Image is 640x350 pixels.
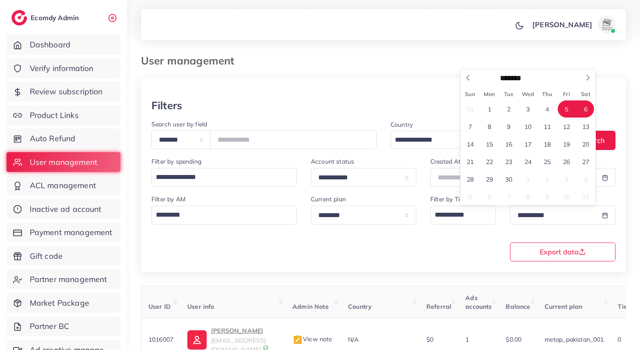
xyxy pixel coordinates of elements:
[187,303,214,311] span: User info
[598,16,615,33] img: avatar
[481,100,498,118] span: September 1, 2025
[576,91,595,97] span: Sat
[481,153,498,170] span: September 22, 2025
[7,293,120,313] a: Market Package
[538,153,556,170] span: September 25, 2025
[432,207,485,222] input: Search for option
[558,100,575,118] span: September 5, 2025
[7,129,120,149] a: Auto Refund
[527,16,619,33] a: [PERSON_NAME]avatar
[211,325,278,336] p: [PERSON_NAME]
[506,303,530,311] span: Balance
[529,74,556,82] input: Year
[426,303,451,311] span: Referral
[292,303,329,311] span: Admin Note
[618,336,621,343] span: 0
[30,86,103,97] span: Review subscription
[148,303,171,311] span: User ID
[500,188,517,205] span: October 7, 2025
[465,336,469,343] span: 1
[520,171,537,188] span: October 1, 2025
[481,118,498,135] span: September 8, 2025
[500,171,517,188] span: September 30, 2025
[30,39,70,50] span: Dashboard
[577,118,594,135] span: September 13, 2025
[462,100,479,118] span: August 31, 2025
[557,91,576,97] span: Fri
[11,10,27,25] img: logo
[520,118,537,135] span: September 10, 2025
[141,54,241,67] h3: User management
[618,303,630,311] span: Tier
[7,199,120,219] a: Inactive ad account
[481,136,498,153] span: September 15, 2025
[558,171,575,188] span: October 3, 2025
[7,246,120,266] a: Gift code
[462,171,479,188] span: September 28, 2025
[7,58,120,79] a: Verify information
[577,188,594,205] span: October 11, 2025
[187,330,207,350] img: ic-user-info.36bf1079.svg
[520,100,537,118] span: September 3, 2025
[510,243,615,261] button: Export data
[577,153,594,170] span: September 27, 2025
[30,321,70,332] span: Partner BC
[500,118,517,135] span: September 9, 2025
[520,136,537,153] span: September 17, 2025
[151,99,182,112] h3: Filters
[148,336,173,343] span: 1016007
[500,100,517,118] span: September 2, 2025
[462,188,479,205] span: October 5, 2025
[499,74,528,83] select: Month
[538,136,556,153] span: September 18, 2025
[462,136,479,153] span: September 14, 2025
[500,153,517,170] span: September 23, 2025
[532,19,592,30] p: [PERSON_NAME]
[30,180,96,191] span: ACL management
[499,91,518,97] span: Tue
[30,133,76,144] span: Auto Refund
[538,188,556,205] span: October 9, 2025
[30,297,89,309] span: Market Package
[481,188,498,205] span: October 6, 2025
[11,10,81,25] a: logoEcomdy Admin
[426,336,433,343] span: $0
[30,110,79,121] span: Product Links
[153,207,285,222] input: Search for option
[30,204,102,215] span: Inactive ad account
[462,118,479,135] span: September 7, 2025
[30,250,63,262] span: Gift code
[558,118,575,135] span: September 12, 2025
[538,100,556,118] span: September 4, 2025
[7,152,120,172] a: User management
[392,133,552,147] input: Search for option
[31,14,81,22] h2: Ecomdy Admin
[30,63,94,74] span: Verify information
[30,227,113,238] span: Payment management
[151,206,297,225] div: Search for option
[520,153,537,170] span: September 24, 2025
[7,222,120,243] a: Payment management
[518,91,538,97] span: Wed
[462,153,479,170] span: September 21, 2025
[348,303,372,311] span: Country
[153,170,285,185] input: Search for option
[292,335,303,345] img: admin_note.cdd0b510.svg
[430,206,496,225] div: Search for option
[558,188,575,205] span: October 10, 2025
[540,248,586,255] span: Export data
[506,336,521,343] span: $0.00
[30,274,107,285] span: Partner management
[520,188,537,205] span: October 8, 2025
[30,157,97,168] span: User management
[7,105,120,125] a: Product Links
[151,120,207,129] label: Search user by field
[430,157,461,166] label: Created At
[7,316,120,336] a: Partner BC
[430,195,465,204] label: Filter by Tier
[390,120,413,129] label: Country
[577,171,594,188] span: October 4, 2025
[480,91,499,97] span: Mon
[7,35,120,55] a: Dashboard
[538,118,556,135] span: September 11, 2025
